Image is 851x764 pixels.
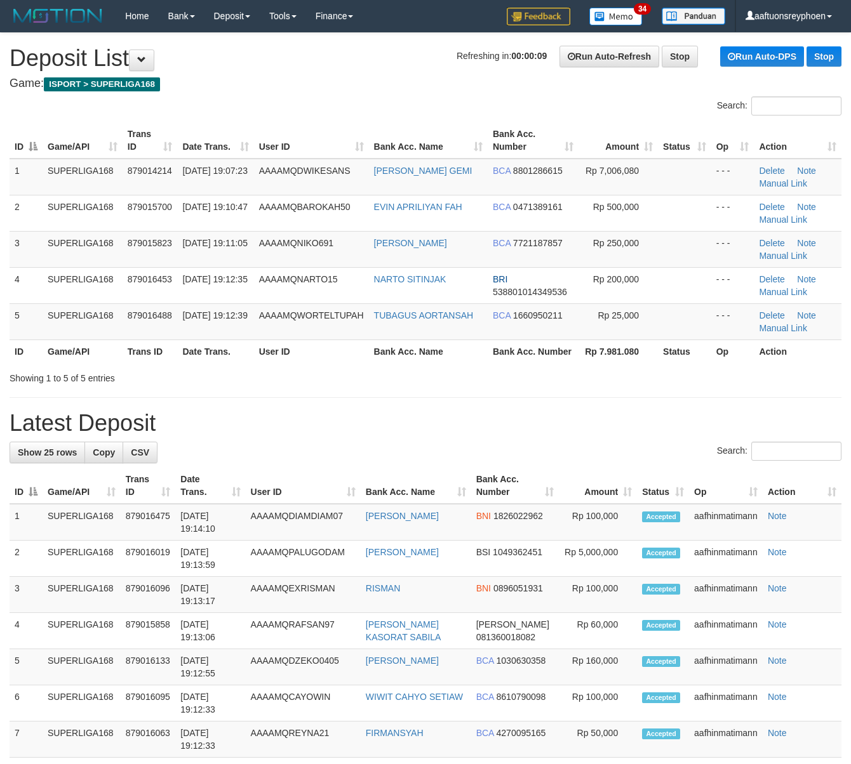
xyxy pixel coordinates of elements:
span: Accepted [642,692,680,703]
span: Show 25 rows [18,447,77,458]
th: ID: activate to sort column descending [10,122,43,159]
span: Accepted [642,656,680,667]
td: 4 [10,613,43,649]
td: aafhinmatimann [689,577,763,613]
a: Note [768,583,787,593]
a: Show 25 rows [10,442,85,463]
th: Bank Acc. Name: activate to sort column ascending [361,468,471,504]
th: Date Trans.: activate to sort column ascending [175,468,245,504]
span: ISPORT > SUPERLIGA168 [44,77,160,91]
td: SUPERLIGA168 [43,613,121,649]
td: 879016019 [121,541,176,577]
span: Rp 7,006,080 [586,166,639,176]
a: EVIN APRILIYAN FAH [374,202,462,212]
td: [DATE] 19:12:33 [175,685,245,721]
th: Bank Acc. Number: activate to sort column ascending [471,468,559,504]
th: Op: activate to sort column ascending [711,122,754,159]
a: Delete [759,310,784,320]
a: Stop [807,46,841,67]
span: BCA [493,202,511,212]
td: - - - [711,195,754,231]
th: Action: activate to sort column ascending [763,468,841,504]
a: Note [768,511,787,521]
td: aafhinmatimann [689,541,763,577]
th: Game/API: activate to sort column ascending [43,122,123,159]
td: AAAAMQRAFSAN97 [246,613,361,649]
td: Rp 60,000 [559,613,637,649]
td: 879016133 [121,649,176,685]
span: Copy 8801286615 to clipboard [513,166,563,176]
a: Stop [662,46,698,67]
a: Manual Link [759,251,807,261]
a: FIRMANSYAH [366,728,424,738]
a: [PERSON_NAME] [366,511,439,521]
td: AAAAMQDIAMDIAM07 [246,504,361,541]
span: Rp 250,000 [593,238,639,248]
td: 879015858 [121,613,176,649]
td: aafhinmatimann [689,504,763,541]
td: 1 [10,159,43,195]
div: Showing 1 to 5 of 5 entries [10,367,345,385]
span: Rp 200,000 [593,274,639,284]
img: panduan.png [662,8,725,25]
span: [DATE] 19:11:05 [182,238,247,248]
th: Game/API [43,339,123,363]
th: Op: activate to sort column ascending [689,468,763,504]
td: - - - [711,303,754,339]
a: [PERSON_NAME] GEMI [374,166,472,176]
span: Copy 8610790098 to clipboard [497,692,546,702]
a: Delete [759,166,784,176]
span: [DATE] 19:07:23 [182,166,247,176]
th: Date Trans. [177,339,253,363]
th: Bank Acc. Number [488,339,579,363]
th: Game/API: activate to sort column ascending [43,468,121,504]
th: Status [658,339,711,363]
th: Date Trans.: activate to sort column ascending [177,122,253,159]
span: Copy 1826022962 to clipboard [493,511,543,521]
span: Accepted [642,511,680,522]
td: AAAAMQCAYOWIN [246,685,361,721]
span: Rp 25,000 [598,310,639,320]
td: [DATE] 19:12:33 [175,721,245,758]
a: NARTO SITINJAK [374,274,446,284]
td: 2 [10,541,43,577]
a: Note [797,166,816,176]
a: [PERSON_NAME] KASORAT SABILA [366,619,441,642]
span: Accepted [642,584,680,595]
span: 879015823 [128,238,172,248]
td: - - - [711,231,754,267]
h1: Deposit List [10,46,841,71]
a: Run Auto-Refresh [560,46,659,67]
td: aafhinmatimann [689,685,763,721]
td: SUPERLIGA168 [43,303,123,339]
th: Trans ID: activate to sort column ascending [121,468,176,504]
input: Search: [751,442,841,461]
a: Note [797,274,816,284]
img: Button%20Memo.svg [589,8,643,25]
th: Bank Acc. Number: activate to sort column ascending [488,122,579,159]
span: CSV [131,447,149,458]
a: [PERSON_NAME] [366,547,439,557]
a: Note [768,655,787,666]
span: Accepted [642,620,680,631]
a: Manual Link [759,214,807,225]
span: Copy 0896051931 to clipboard [493,583,543,593]
td: [DATE] 19:13:59 [175,541,245,577]
td: AAAAMQREYNA21 [246,721,361,758]
span: [DATE] 19:12:35 [182,274,247,284]
span: Refreshing in: [457,51,547,61]
td: 3 [10,577,43,613]
strong: 00:00:09 [511,51,547,61]
input: Search: [751,96,841,115]
td: 879016475 [121,504,176,541]
th: Action: activate to sort column ascending [754,122,841,159]
span: BNI [476,583,491,593]
span: BCA [476,655,494,666]
th: User ID: activate to sort column ascending [254,122,369,159]
a: [PERSON_NAME] [366,655,439,666]
td: SUPERLIGA168 [43,159,123,195]
td: 1 [10,504,43,541]
th: Op [711,339,754,363]
td: 5 [10,303,43,339]
th: Bank Acc. Name [369,339,488,363]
